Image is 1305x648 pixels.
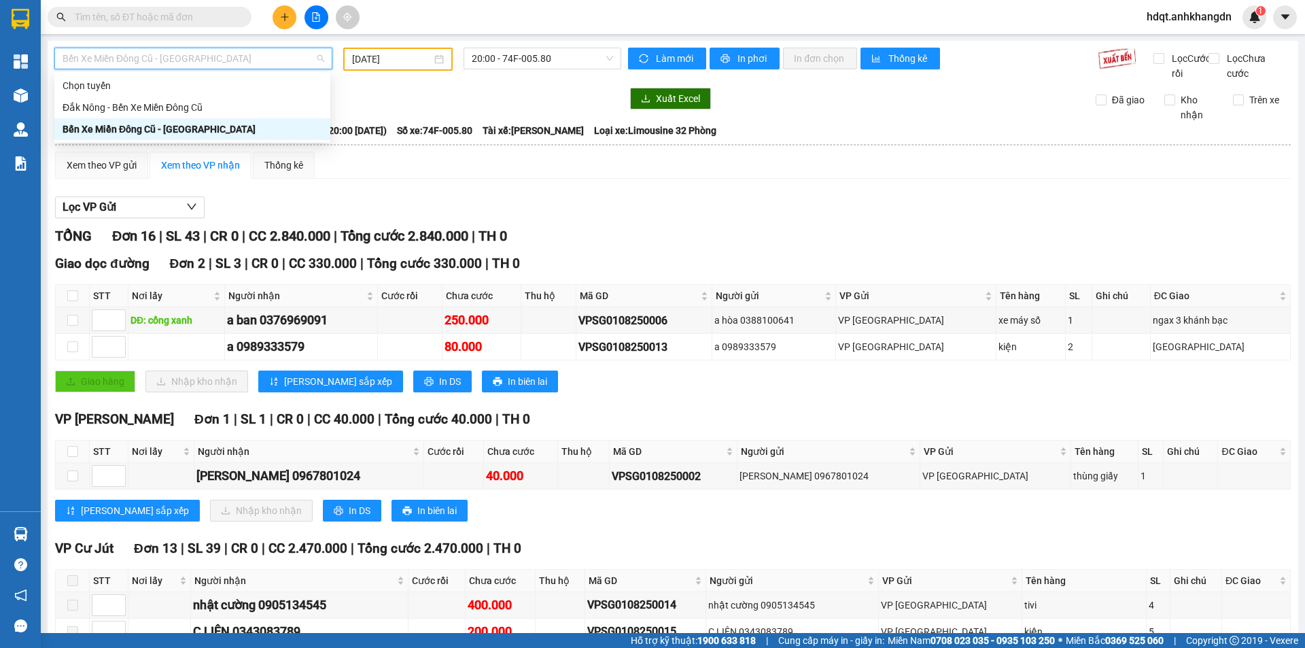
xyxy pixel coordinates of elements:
[879,619,1022,645] td: VP Sài Gòn
[468,596,533,615] div: 400.000
[1221,444,1276,459] span: ĐC Giao
[587,596,703,613] div: VPSG0108250014
[576,307,712,334] td: VPSG0108250006
[495,411,499,427] span: |
[323,500,381,522] button: printerIn DS
[714,339,833,354] div: a 0989333579
[132,288,211,303] span: Nơi lấy
[63,78,322,93] div: Chọn tuyến
[1164,441,1218,463] th: Ghi chú
[311,12,321,22] span: file-add
[639,54,650,65] span: sync
[343,12,352,22] span: aim
[1249,11,1261,23] img: icon-new-feature
[249,228,330,244] span: CC 2.840.000
[1068,313,1090,328] div: 1
[881,598,1020,613] div: VP [GEOGRAPHIC_DATA]
[578,312,710,329] div: VPSG0108250006
[224,541,228,556] span: |
[483,123,584,138] span: Tài xế: [PERSON_NAME]
[90,285,128,307] th: STT
[55,228,92,244] span: TỔNG
[521,285,576,307] th: Thu hộ
[55,256,150,271] span: Giao dọc đường
[1166,51,1213,81] span: Lọc Cước rồi
[145,371,248,392] button: downloadNhập kho nhận
[1225,573,1276,588] span: ĐC Giao
[112,228,156,244] span: Đơn 16
[487,541,490,556] span: |
[258,371,403,392] button: sort-ascending[PERSON_NAME] sắp xếp
[888,633,1055,648] span: Miền Nam
[14,527,28,541] img: warehouse-icon
[1174,633,1176,648] span: |
[587,623,703,640] div: VPSG0108250015
[417,503,457,518] span: In biên lai
[1024,598,1144,613] div: tivi
[871,54,883,65] span: bar-chart
[55,371,135,392] button: uploadGiao hàng
[54,97,330,118] div: Đắk Nông - Bến Xe Miền Đông Cũ
[54,75,330,97] div: Chọn tuyến
[708,624,876,639] div: C LIÊN 0343083789
[1279,11,1291,23] span: caret-down
[132,444,180,459] span: Nơi lấy
[589,573,692,588] span: Mã GD
[1141,468,1161,483] div: 1
[585,619,706,645] td: VPSG0108250015
[242,228,245,244] span: |
[367,256,482,271] span: Tổng cước 330.000
[55,411,174,427] span: VP [PERSON_NAME]
[439,374,461,389] span: In DS
[391,500,468,522] button: printerIn biên lai
[838,339,994,354] div: VP [GEOGRAPHIC_DATA]
[783,48,857,69] button: In đơn chọn
[14,122,28,137] img: warehouse-icon
[1258,6,1263,16] span: 1
[241,411,266,427] span: SL 1
[209,256,212,271] span: |
[194,411,230,427] span: Đơn 1
[14,589,27,602] span: notification
[130,313,222,328] div: DĐ: cổng xanh
[485,256,489,271] span: |
[613,444,723,459] span: Mã GD
[836,334,997,360] td: VP Sài Gòn
[193,622,406,641] div: C LIÊN 0343083789
[56,12,66,22] span: search
[352,52,432,67] input: 01/08/2025
[424,441,485,463] th: Cước rồi
[1256,6,1266,16] sup: 1
[378,285,442,307] th: Cước rồi
[228,288,364,303] span: Người nhận
[161,158,240,173] div: Xem theo VP nhận
[1273,5,1297,29] button: caret-down
[284,374,392,389] span: [PERSON_NAME] sắp xếp
[502,411,530,427] span: TH 0
[280,12,290,22] span: plus
[397,123,472,138] span: Số xe: 74F-005.80
[215,256,241,271] span: SL 3
[656,91,700,106] span: Xuất Excel
[14,54,28,69] img: dashboard-icon
[741,444,905,459] span: Người gửi
[193,596,406,615] div: nhật cường 0905134545
[166,228,200,244] span: SL 43
[445,311,519,330] div: 250.000
[508,374,547,389] span: In biên lai
[198,444,410,459] span: Người nhận
[492,256,520,271] span: TH 0
[14,558,27,571] span: question-circle
[1024,624,1144,639] div: kiện
[1230,636,1239,645] span: copyright
[1105,635,1164,646] strong: 0369 525 060
[63,48,324,69] span: Bến Xe Miền Đông Cũ - Đắk Nông
[181,541,184,556] span: |
[882,573,1008,588] span: VP Gửi
[351,541,354,556] span: |
[585,592,706,619] td: VPSG0108250014
[920,463,1071,490] td: VP Sài Gòn
[881,624,1020,639] div: VP [GEOGRAPHIC_DATA]
[385,411,492,427] span: Tổng cước 40.000
[282,256,285,271] span: |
